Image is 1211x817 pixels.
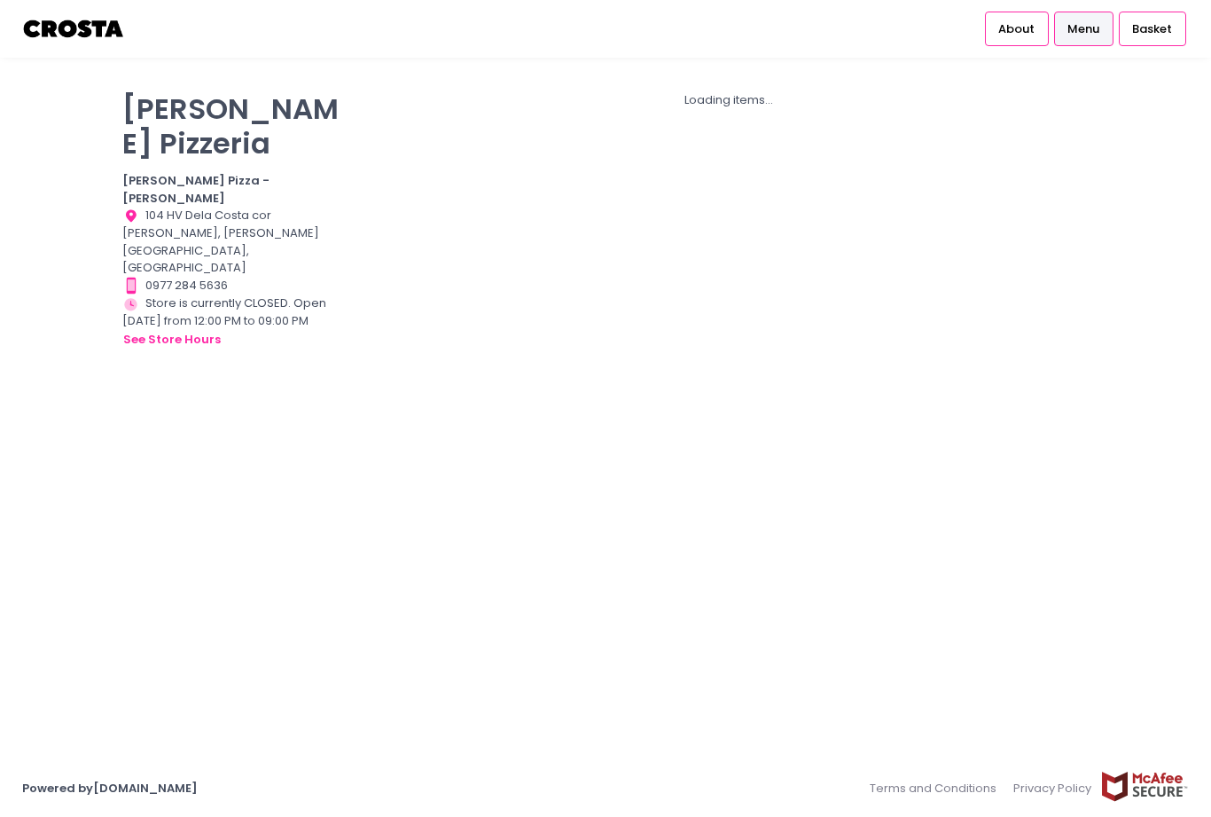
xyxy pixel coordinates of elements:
[22,780,198,797] a: Powered by[DOMAIN_NAME]
[122,207,348,277] div: 104 HV Dela Costa cor [PERSON_NAME], [PERSON_NAME][GEOGRAPHIC_DATA], [GEOGRAPHIC_DATA]
[1132,20,1172,38] span: Basket
[985,12,1049,45] a: About
[1067,20,1099,38] span: Menu
[122,295,348,349] div: Store is currently CLOSED. Open [DATE] from 12:00 PM to 09:00 PM
[1005,771,1101,805] a: Privacy Policy
[370,91,1089,109] div: Loading items...
[1100,771,1189,802] img: mcafee-secure
[122,172,270,207] b: [PERSON_NAME] Pizza - [PERSON_NAME]
[22,13,126,44] img: logo
[122,330,222,350] button: see store hours
[122,277,348,295] div: 0977 284 5636
[122,91,348,161] p: [PERSON_NAME] Pizzeria
[1054,12,1113,45] a: Menu
[998,20,1035,38] span: About
[870,771,1005,805] a: Terms and Conditions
